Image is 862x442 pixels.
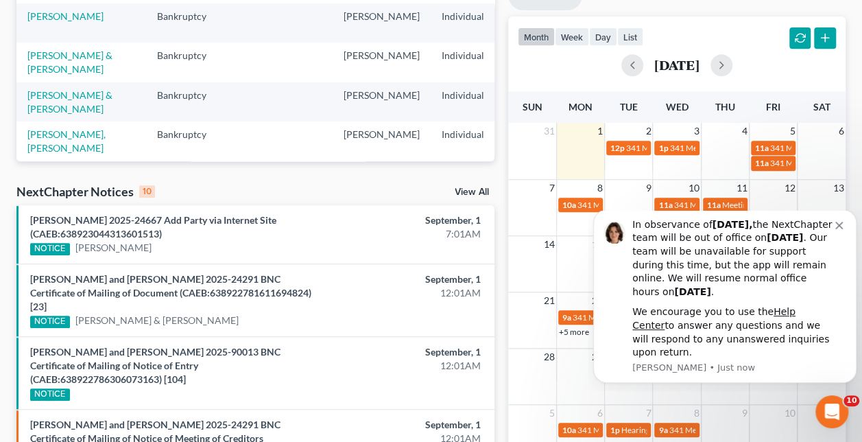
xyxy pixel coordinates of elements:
[27,49,112,75] a: [PERSON_NAME] & [PERSON_NAME]
[741,123,749,139] span: 4
[75,314,239,327] a: [PERSON_NAME] & [PERSON_NAME]
[523,101,542,113] span: Sun
[455,187,489,197] a: View All
[16,11,38,33] img: Profile image for Emma
[562,425,576,435] span: 10a
[783,180,797,196] span: 12
[431,43,495,82] td: Individual
[610,143,625,153] span: 12p
[596,405,604,421] span: 6
[837,123,846,139] span: 6
[45,8,248,89] div: In observance of the NextChapter team will be out of office on . Our team will be unavailable for...
[339,213,481,227] div: September, 1
[693,123,701,139] span: 3
[741,405,749,421] span: 9
[555,27,589,46] button: week
[30,346,280,385] a: [PERSON_NAME] and [PERSON_NAME] 2025-90013 BNC Certificate of Mailing of Notice of Entry (CAEB:63...
[45,8,248,149] div: Message content
[542,349,556,365] span: 28
[665,101,688,113] span: Wed
[755,158,769,168] span: 11a
[573,312,762,323] span: 341 Meeting for [PERSON_NAME] [PERSON_NAME]
[146,82,232,121] td: Bankruptcy
[626,143,806,153] span: 341 Meeting for Cariss Milano & [PERSON_NAME]
[644,180,652,196] span: 9
[832,180,846,196] span: 13
[693,405,701,421] span: 8
[125,8,165,19] b: [DATE],
[562,312,571,323] span: 9a
[715,101,735,113] span: Thu
[687,180,701,196] span: 10
[431,161,495,214] td: Individual
[30,388,70,401] div: NOTICE
[333,161,431,214] td: [PERSON_NAME]
[673,200,797,210] span: 341 Meeting for [PERSON_NAME]
[333,3,431,43] td: [PERSON_NAME]
[542,292,556,309] span: 21
[179,21,215,32] b: [DATE]
[333,121,431,161] td: [PERSON_NAME]
[621,425,801,435] span: Hearing for [PERSON_NAME] & [PERSON_NAME]
[542,123,556,139] span: 31
[815,395,848,428] iframe: Intercom live chat
[658,425,667,435] span: 9a
[783,405,797,421] span: 10
[30,214,276,240] a: [PERSON_NAME] 2025-24667 Add Party via Internet Site (CAEB:638923044313601513)
[589,27,617,46] button: day
[339,418,481,432] div: September, 1
[30,316,70,328] div: NOTICE
[658,143,668,153] span: 1p
[75,241,152,255] a: [PERSON_NAME]
[548,405,556,421] span: 5
[620,101,638,113] span: Tue
[707,200,721,210] span: 11a
[339,359,481,373] div: 12:01AM
[644,123,652,139] span: 2
[86,75,123,86] b: [DATE]
[843,395,859,406] span: 10
[617,27,643,46] button: list
[568,101,592,113] span: Mon
[789,123,797,139] span: 5
[27,128,106,154] a: [PERSON_NAME], [PERSON_NAME]
[139,185,155,198] div: 10
[735,180,749,196] span: 11
[755,143,769,153] span: 11a
[30,273,311,312] a: [PERSON_NAME] and [PERSON_NAME] 2025-24291 BNC Certificate of Mailing of Document (CAEB:638922781...
[45,151,248,163] p: Message from Emma, sent Just now
[577,425,774,435] span: 341 Meeting for [PERSON_NAME] & [PERSON_NAME]
[548,180,556,196] span: 7
[333,43,431,82] td: [PERSON_NAME]
[559,327,589,337] a: +5 more
[610,425,620,435] span: 1p
[16,183,155,200] div: NextChapter Notices
[813,101,830,113] span: Sat
[339,272,481,286] div: September, 1
[577,200,701,210] span: 341 Meeting for [PERSON_NAME]
[339,227,481,241] div: 7:01AM
[658,200,672,210] span: 11a
[146,3,232,43] td: Bankruptcy
[596,123,604,139] span: 1
[542,236,556,253] span: 14
[45,95,248,148] div: We encourage you to use the to answer any questions and we will respond to any unanswered inquiri...
[588,211,862,391] iframe: Intercom notifications message
[339,345,481,359] div: September, 1
[766,101,780,113] span: Fri
[339,286,481,300] div: 12:01AM
[644,405,652,421] span: 7
[30,243,70,255] div: NOTICE
[431,121,495,161] td: Individual
[45,95,208,120] a: Help Center
[27,10,104,22] a: [PERSON_NAME]
[596,180,604,196] span: 8
[333,82,431,121] td: [PERSON_NAME]
[27,89,112,115] a: [PERSON_NAME] & [PERSON_NAME]
[431,3,495,43] td: Individual
[518,27,555,46] button: month
[654,58,699,72] h2: [DATE]
[146,161,232,214] td: Bankruptcy
[562,200,576,210] span: 10a
[248,8,259,19] button: Dismiss notification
